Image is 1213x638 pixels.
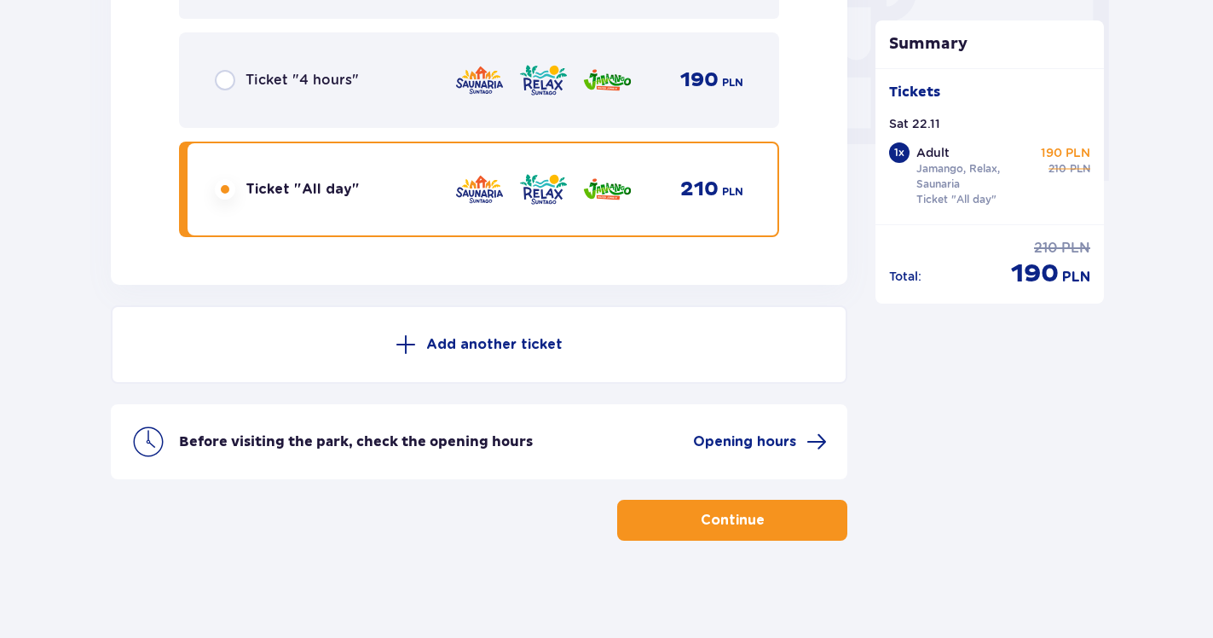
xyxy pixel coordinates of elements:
[1061,239,1090,258] span: PLN
[617,500,847,541] button: Continue
[693,432,796,451] span: Opening hours
[722,184,743,200] span: PLN
[875,34,1104,55] p: Summary
[693,432,827,452] a: Opening hours
[1062,268,1090,287] span: PLN
[1034,239,1058,258] span: 210
[889,142,910,163] div: 1 x
[889,83,940,101] p: Tickets
[722,75,743,90] span: PLN
[889,268,921,285] p: Total :
[518,171,569,207] img: Relax
[889,115,940,132] p: Sat 22.11
[426,335,563,354] p: Add another ticket
[582,171,632,207] img: Jamango
[680,67,719,93] span: 190
[111,305,848,384] button: Add another ticket
[1041,144,1090,161] p: 190 PLN
[1048,161,1066,177] span: 210
[680,177,719,202] span: 210
[701,511,765,530] p: Continue
[1011,258,1059,290] span: 190
[916,144,950,161] p: Adult
[245,180,360,199] span: Ticket "All day"
[179,432,533,451] p: Before visiting the park, check the opening hours
[582,62,632,98] img: Jamango
[245,71,359,90] span: Ticket "4 hours"
[454,62,505,98] img: Saunaria
[518,62,569,98] img: Relax
[1070,161,1090,177] span: PLN
[916,192,996,207] p: Ticket "All day"
[454,171,505,207] img: Saunaria
[916,161,1034,192] p: Jamango, Relax, Saunaria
